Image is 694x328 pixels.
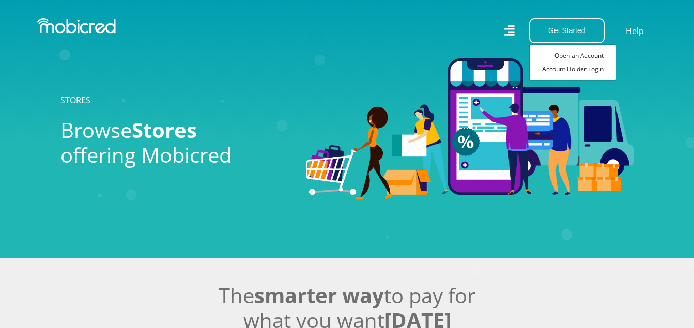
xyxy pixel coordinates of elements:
[306,58,634,200] img: Stores
[37,18,116,34] img: Mobicred
[530,63,616,76] a: Account Holder Login
[254,281,384,309] span: smarter way
[60,95,90,106] a: STORES
[530,49,616,63] a: Open an Account
[529,44,616,81] div: Get Started
[625,24,644,38] a: Help
[529,18,605,43] button: Get Started
[132,116,197,144] span: Stores
[60,118,290,167] h2: Browse offering Mobicred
